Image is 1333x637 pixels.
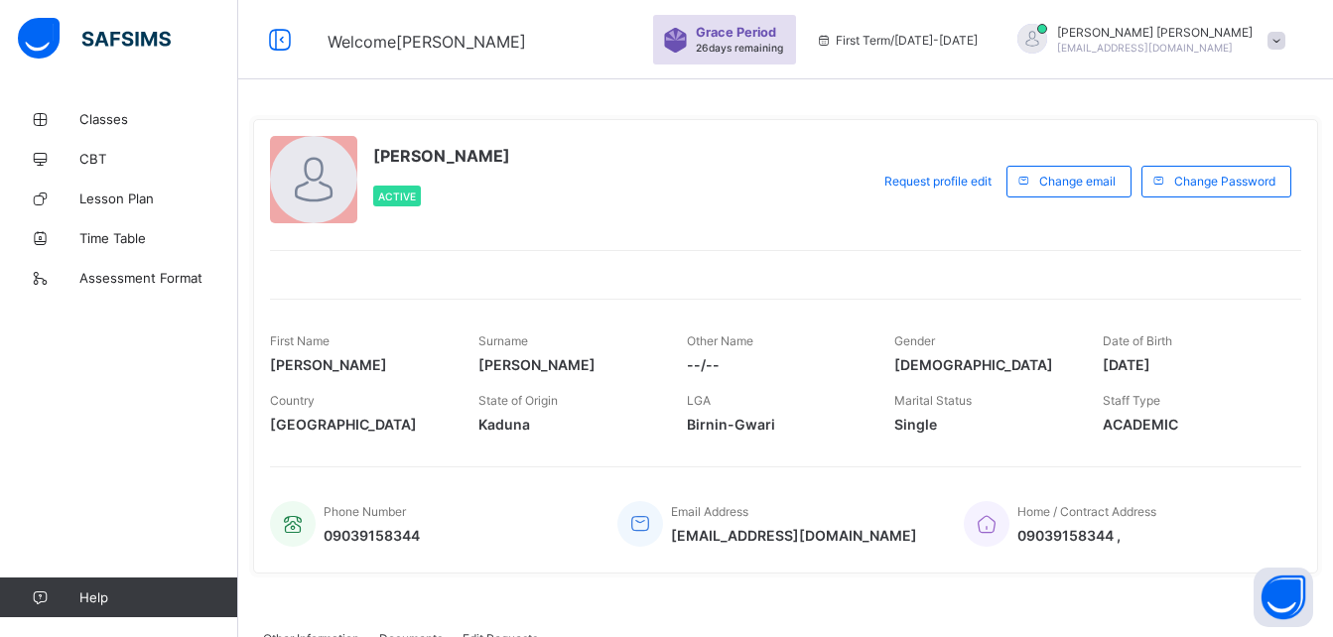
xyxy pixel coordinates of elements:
[663,28,688,53] img: sticker-purple.71386a28dfed39d6af7621340158ba97.svg
[696,42,783,54] span: 26 days remaining
[270,416,449,433] span: [GEOGRAPHIC_DATA]
[687,333,753,348] span: Other Name
[79,589,237,605] span: Help
[270,393,315,408] span: Country
[373,146,510,166] span: [PERSON_NAME]
[894,416,1073,433] span: Single
[79,111,238,127] span: Classes
[816,33,978,48] span: session/term information
[696,25,776,40] span: Grace Period
[671,504,748,519] span: Email Address
[18,18,171,60] img: safsims
[1017,504,1156,519] span: Home / Contract Address
[687,416,866,433] span: Birnin-Gwari
[478,393,558,408] span: State of Origin
[894,393,972,408] span: Marital Status
[1254,568,1313,627] button: Open asap
[324,527,420,544] span: 09039158344
[79,270,238,286] span: Assessment Format
[79,151,238,167] span: CBT
[478,416,657,433] span: Kaduna
[79,230,238,246] span: Time Table
[687,393,711,408] span: LGA
[1103,416,1281,433] span: ACADEMIC
[1174,174,1275,189] span: Change Password
[998,24,1295,57] div: ANTHONYJAMES
[884,174,992,189] span: Request profile edit
[1057,25,1253,40] span: [PERSON_NAME] [PERSON_NAME]
[687,356,866,373] span: --/--
[270,356,449,373] span: [PERSON_NAME]
[894,356,1073,373] span: [DEMOGRAPHIC_DATA]
[324,504,406,519] span: Phone Number
[478,356,657,373] span: [PERSON_NAME]
[270,333,330,348] span: First Name
[1057,42,1233,54] span: [EMAIL_ADDRESS][DOMAIN_NAME]
[378,191,416,202] span: Active
[894,333,935,348] span: Gender
[671,527,917,544] span: [EMAIL_ADDRESS][DOMAIN_NAME]
[1039,174,1116,189] span: Change email
[1103,333,1172,348] span: Date of Birth
[328,32,526,52] span: Welcome [PERSON_NAME]
[1017,527,1156,544] span: 09039158344 ,
[79,191,238,206] span: Lesson Plan
[1103,356,1281,373] span: [DATE]
[478,333,528,348] span: Surname
[1103,393,1160,408] span: Staff Type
